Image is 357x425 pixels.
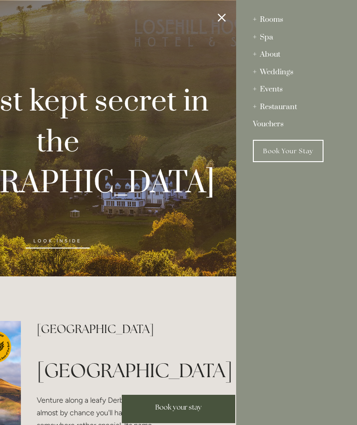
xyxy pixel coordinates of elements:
[253,116,340,133] a: Vouchers
[253,81,340,98] div: Events
[253,64,340,81] div: Weddings
[253,29,340,46] div: Spa
[253,46,340,64] div: About
[253,98,340,116] div: Restaurant
[253,140,324,162] a: Book Your Stay
[253,11,340,29] div: Rooms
